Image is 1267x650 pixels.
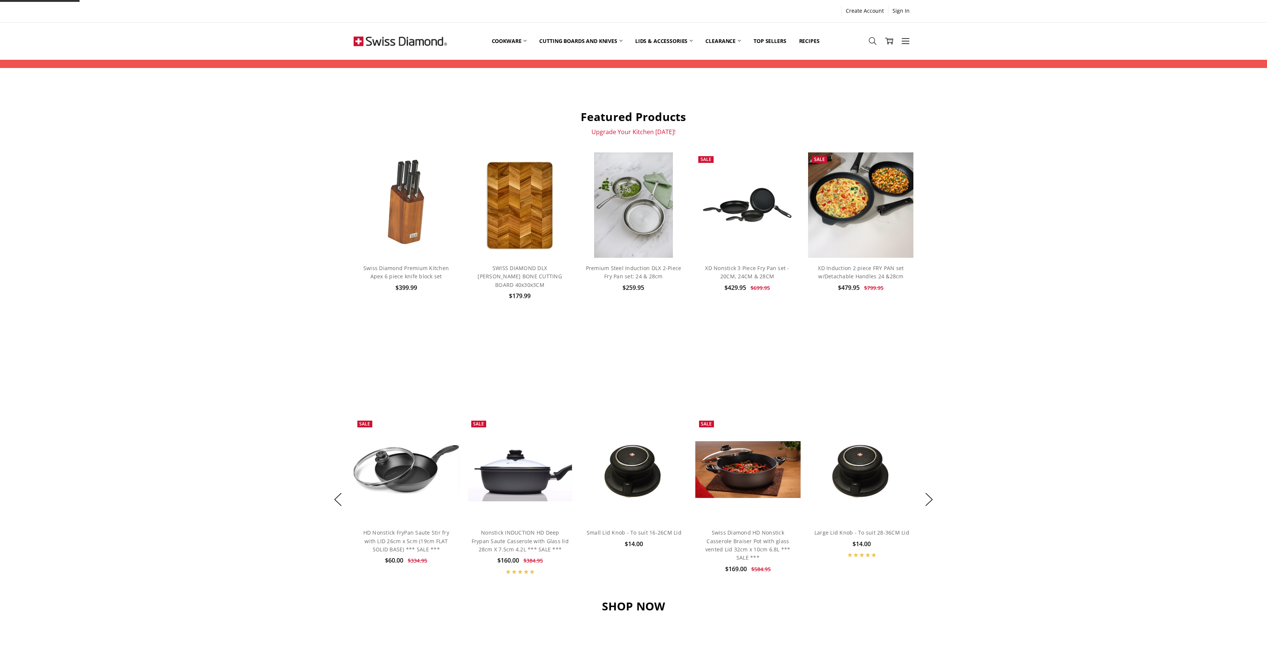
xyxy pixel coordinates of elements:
[695,152,800,258] a: XD Nonstick 3 Piece Fry Pan set - 20CM, 24CM & 28CM
[724,284,746,292] span: $429.95
[809,417,915,523] a: Large Lid Knob - To suit 28-36CM Lid
[467,152,572,258] a: SWISS DIAMOND DLX HERRING BONE CUTTING BOARD 40x30x3CM
[473,421,484,427] span: Sale
[354,152,459,258] a: Swiss Diamond Apex 6 piece knife block set
[591,417,677,523] img: Small Lid Knob - To suit 16-26CM Lid
[533,24,629,58] a: Cutting boards and knives
[354,357,914,372] h2: BEST SELLERS
[695,417,801,523] a: Swiss Diamond HD Nonstick Casserole Braiser Pot with glass vented Lid 32cm x 10cm 6.8L *** SALE ***
[385,556,403,564] span: $60.00
[705,264,789,280] a: XD Nonstick 3 Piece Fry Pan set - 20CM, 24CM & 28CM
[354,110,914,124] h2: Featured Products
[751,566,771,573] span: $584.95
[629,24,699,58] a: Lids & Accessories
[793,24,826,58] a: Recipes
[838,284,860,292] span: $479.95
[705,529,791,561] a: Swiss Diamond HD Nonstick Casserole Braiser Pot with glass vented Lid 32cm x 10cm 6.8L *** SALE ***
[472,529,569,553] a: Nonstick INDUCTION HD Deep Frypan Saute Casserole with Glass lid 28cm X 7.5cm 4.2L *** SALE ***
[581,417,687,523] a: Small Lid Knob - To suit 16-26CM Lid
[922,488,937,511] button: Next
[524,557,543,564] span: $384.95
[468,438,573,501] img: Nonstick INDUCTION HD Deep Frypan Saute Casserole with Glass lid 28cm X 7.5cm 4.2L *** SALE ***
[699,24,747,58] a: Clearance
[509,292,531,300] span: $179.99
[359,421,370,427] span: Sale
[695,179,800,231] img: XD Nonstick 3 Piece Fry Pan set - 20CM, 24CM & 28CM
[853,540,871,548] span: $14.00
[354,128,914,136] p: Upgrade Your Kitchen [DATE]!
[468,417,573,523] a: Nonstick INDUCTION HD Deep Frypan Saute Casserole with Glass lid 28cm X 7.5cm 4.2L *** SALE ***
[408,557,427,564] span: $334.95
[625,540,643,548] span: $14.00
[354,445,459,493] img: HD Nonstick FryPan Saute Stir fry with LID 26cm x 5cm (19cm FLAT SOLID BASE) *** SALE ***
[814,156,825,162] span: Sale
[587,529,681,536] a: Small Lid Knob - To suit 16-26CM Lid
[701,421,712,427] span: Sale
[485,24,533,58] a: Cookware
[594,152,673,258] img: Premium steel DLX 2pc fry pan set (28 and 24cm) life style shot
[695,441,801,498] img: Swiss Diamond HD Nonstick Casserole Braiser Pot with glass vented Lid 32cm x 10cm 6.8L *** SALE ***
[808,152,913,258] img: XD Induction 2 piece FRY PAN set w/Detachable Handles 24 &28cm
[478,264,562,288] a: SWISS DIAMOND DLX [PERSON_NAME] BONE CUTTING BOARD 40x30x3CM
[395,284,417,292] span: $399.99
[701,156,711,162] span: Sale
[330,488,345,511] button: Previous
[747,24,792,58] a: Top Sellers
[818,264,904,280] a: XD Induction 2 piece FRY PAN set w/Detachable Handles 24 &28cm
[581,152,686,258] a: Premium steel DLX 2pc fry pan set (28 and 24cm) life style shot
[751,284,770,291] span: $699.95
[819,417,905,523] img: Large Lid Knob - To suit 28-36CM Lid
[842,6,888,16] a: Create Account
[622,284,644,292] span: $259.95
[888,6,914,16] a: Sign In
[725,565,747,573] span: $169.00
[354,376,914,383] p: Fall In Love With Your Kitchen Again
[354,22,447,60] img: Free Shipping On Every Order
[375,152,437,258] img: Swiss Diamond Apex 6 piece knife block set
[354,417,459,523] a: HD Nonstick FryPan Saute Stir fry with LID 26cm x 5cm (19cm FLAT SOLID BASE) *** SALE ***
[497,556,519,564] span: $160.00
[586,264,681,280] a: Premium Steel Induction DLX 2-Piece Fry Pan set: 24 & 28cm
[864,284,884,291] span: $799.95
[477,152,563,258] img: SWISS DIAMOND DLX HERRING BONE CUTTING BOARD 40x30x3CM
[814,529,909,536] a: Large Lid Knob - To suit 28-36CM Lid
[363,529,449,553] a: HD Nonstick FryPan Saute Stir fry with LID 26cm x 5cm (19cm FLAT SOLID BASE) *** SALE ***
[354,599,914,613] h3: SHOP NOW
[363,264,449,280] a: Swiss Diamond Premium Kitchen Apex 6 piece knife block set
